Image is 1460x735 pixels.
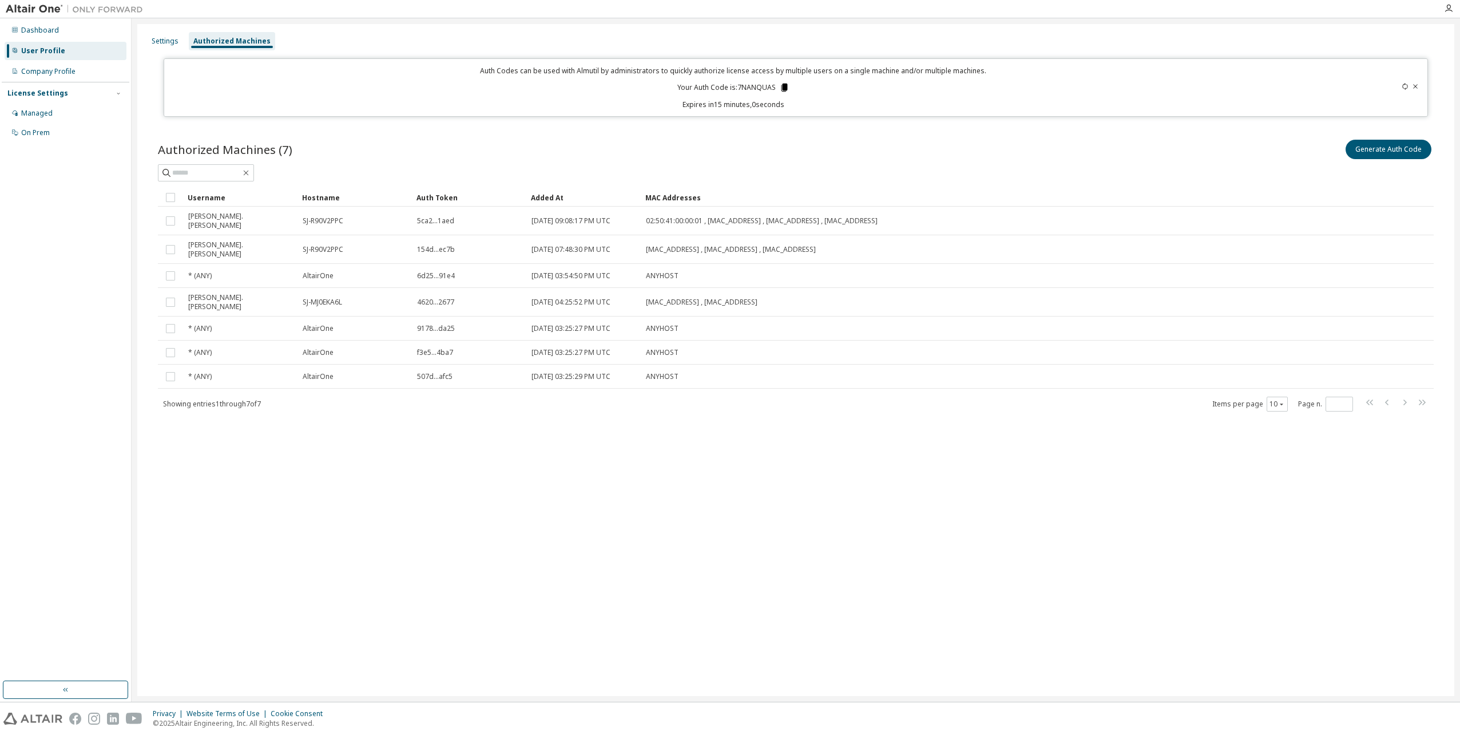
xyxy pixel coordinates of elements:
span: [PERSON_NAME].[PERSON_NAME] [188,212,292,230]
div: MAC Addresses [645,188,1314,207]
div: License Settings [7,89,68,98]
div: On Prem [21,128,50,137]
span: Showing entries 1 through 7 of 7 [163,399,261,409]
span: 507d...afc5 [417,372,453,381]
div: Cookie Consent [271,709,330,718]
div: Managed [21,109,53,118]
img: altair_logo.svg [3,713,62,725]
span: Items per page [1212,397,1288,412]
span: 9178...da25 [417,324,455,333]
span: 02:50:41:00:00:01 , [MAC_ADDRESS] , [MAC_ADDRESS] , [MAC_ADDRESS] [646,216,878,226]
div: Settings [152,37,178,46]
span: [MAC_ADDRESS] , [MAC_ADDRESS] [646,298,757,307]
div: Privacy [153,709,187,718]
span: Page n. [1298,397,1353,412]
span: ANYHOST [646,324,679,333]
span: * (ANY) [188,324,212,333]
p: Your Auth Code is: 7NANQUAS [677,82,789,93]
span: ANYHOST [646,372,679,381]
span: SJ-MJ0EKA6L [303,298,342,307]
span: * (ANY) [188,271,212,280]
div: Dashboard [21,26,59,35]
span: [DATE] 03:54:50 PM UTC [531,271,610,280]
img: linkedin.svg [107,713,119,725]
div: Company Profile [21,67,76,76]
button: Generate Auth Code [1346,140,1431,159]
div: Added At [531,188,636,207]
p: Expires in 15 minutes, 0 seconds [171,100,1295,109]
span: [DATE] 03:25:29 PM UTC [531,372,610,381]
div: Auth Token [416,188,522,207]
span: 5ca2...1aed [417,216,454,226]
img: youtube.svg [126,713,142,725]
span: SJ-R90V2PPC [303,245,343,254]
span: ANYHOST [646,348,679,357]
button: 10 [1269,400,1285,409]
span: 6d25...91e4 [417,271,455,280]
div: Website Terms of Use [187,709,271,718]
span: 154d...ec7b [417,245,455,254]
span: AltairOne [303,348,334,357]
div: User Profile [21,46,65,56]
img: facebook.svg [69,713,81,725]
span: [PERSON_NAME].[PERSON_NAME] [188,293,292,311]
p: Auth Codes can be used with Almutil by administrators to quickly authorize license access by mult... [171,66,1295,76]
span: 4620...2677 [417,298,454,307]
span: [MAC_ADDRESS] , [MAC_ADDRESS] , [MAC_ADDRESS] [646,245,816,254]
img: Altair One [6,3,149,15]
span: * (ANY) [188,372,212,381]
span: Authorized Machines (7) [158,141,292,157]
span: AltairOne [303,372,334,381]
span: f3e5...4ba7 [417,348,453,357]
div: Hostname [302,188,407,207]
span: * (ANY) [188,348,212,357]
div: Authorized Machines [193,37,271,46]
span: AltairOne [303,271,334,280]
span: ANYHOST [646,271,679,280]
img: instagram.svg [88,713,100,725]
p: © 2025 Altair Engineering, Inc. All Rights Reserved. [153,718,330,728]
span: [DATE] 09:08:17 PM UTC [531,216,610,226]
span: AltairOne [303,324,334,333]
span: [DATE] 07:48:30 PM UTC [531,245,610,254]
div: Username [188,188,293,207]
span: SJ-R90V2PPC [303,216,343,226]
span: [PERSON_NAME].[PERSON_NAME] [188,240,292,259]
span: [DATE] 04:25:52 PM UTC [531,298,610,307]
span: [DATE] 03:25:27 PM UTC [531,324,610,333]
span: [DATE] 03:25:27 PM UTC [531,348,610,357]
